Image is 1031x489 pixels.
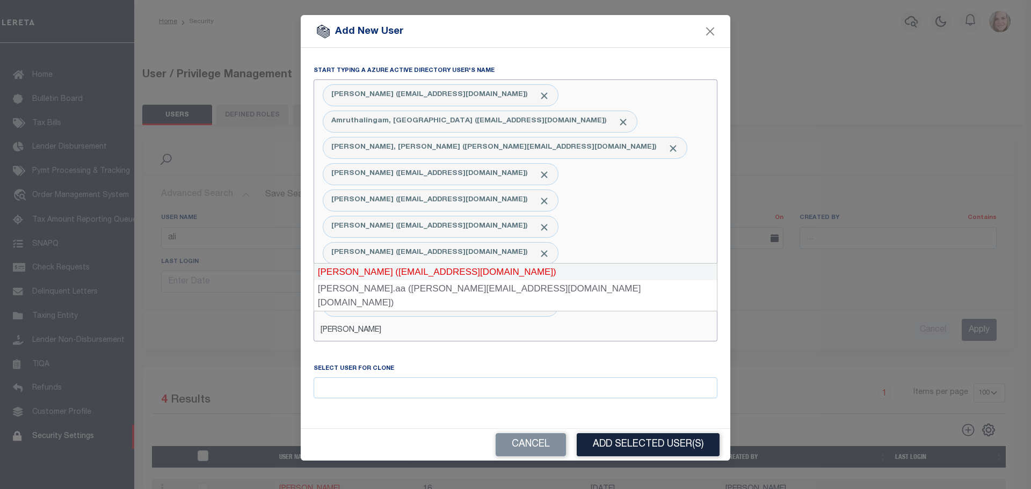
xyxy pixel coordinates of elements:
[331,143,657,151] b: [PERSON_NAME], [PERSON_NAME] ([PERSON_NAME][EMAIL_ADDRESS][DOMAIN_NAME])
[331,249,528,256] b: [PERSON_NAME] ([EMAIL_ADDRESS][DOMAIN_NAME])
[496,433,566,456] button: Cancel
[331,117,607,125] b: Amruthalingam, [GEOGRAPHIC_DATA] ([EMAIL_ADDRESS][DOMAIN_NAME])
[314,321,717,341] input: ...
[331,91,528,98] b: [PERSON_NAME] ([EMAIL_ADDRESS][DOMAIN_NAME])
[577,433,720,456] button: Add Selected User(s)
[314,364,394,374] label: Select User for clone
[314,67,495,76] label: Start typing a Azure Active Directory user's name
[331,170,528,177] b: [PERSON_NAME] ([EMAIL_ADDRESS][DOMAIN_NAME])
[314,280,717,311] div: [PERSON_NAME].aa ([PERSON_NAME][EMAIL_ADDRESS][DOMAIN_NAME][DOMAIN_NAME])
[331,196,528,203] b: [PERSON_NAME] ([EMAIL_ADDRESS][DOMAIN_NAME])
[314,264,717,281] div: [PERSON_NAME] ([EMAIL_ADDRESS][DOMAIN_NAME])
[331,222,528,230] b: [PERSON_NAME] ([EMAIL_ADDRESS][DOMAIN_NAME])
